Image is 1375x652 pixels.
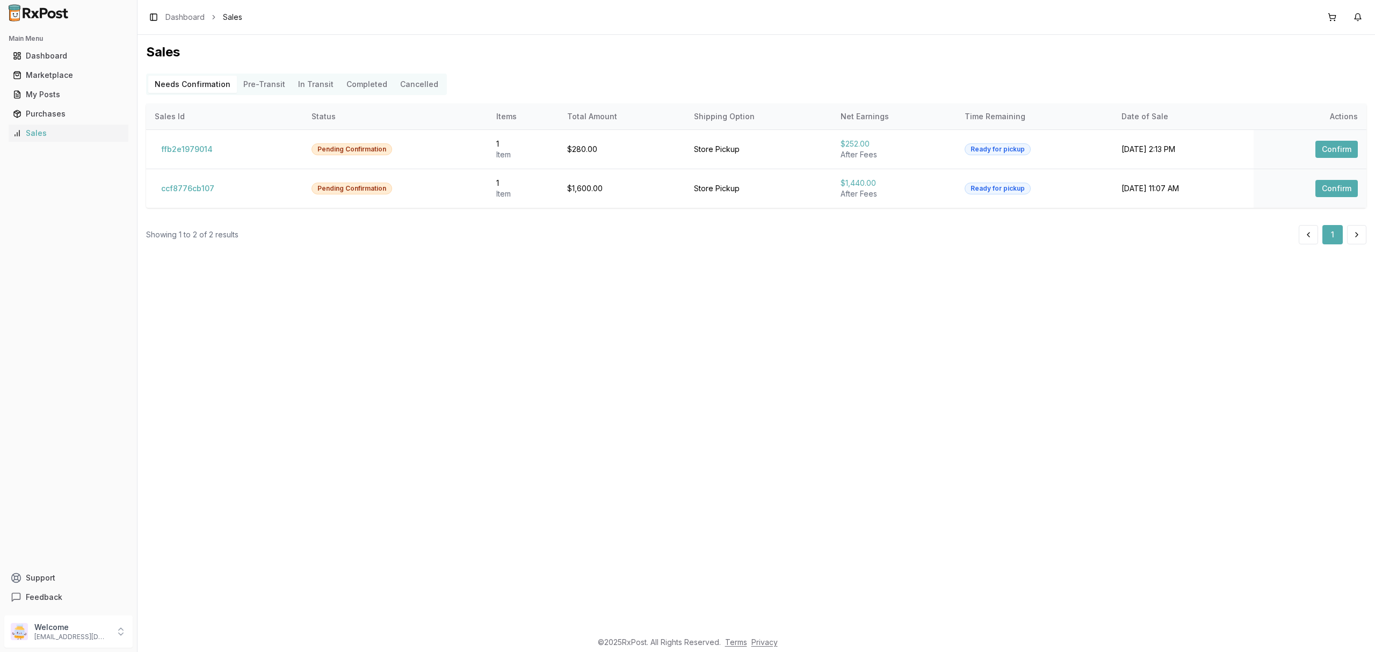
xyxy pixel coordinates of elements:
th: Sales Id [146,104,303,129]
div: Pending Confirmation [312,143,392,155]
p: [EMAIL_ADDRESS][DOMAIN_NAME] [34,633,109,641]
div: Sales [13,128,124,139]
button: Confirm [1315,141,1358,158]
button: Dashboard [4,47,133,64]
p: Welcome [34,622,109,633]
div: My Posts [13,89,124,100]
div: 1 [496,139,550,149]
div: $1,600.00 [567,183,677,194]
div: Ready for pickup [965,183,1031,194]
div: After Fees [841,189,947,199]
button: 1 [1322,225,1343,244]
a: Dashboard [9,46,128,66]
div: Item [496,149,550,160]
div: Dashboard [13,50,124,61]
div: Purchases [13,108,124,119]
div: Pending Confirmation [312,183,392,194]
button: ffb2e1979014 [155,141,219,158]
div: After Fees [841,149,947,160]
img: RxPost Logo [4,4,73,21]
th: Time Remaining [956,104,1113,129]
div: Ready for pickup [965,143,1031,155]
div: [DATE] 2:13 PM [1121,144,1245,155]
div: Marketplace [13,70,124,81]
a: Terms [725,637,747,647]
th: Total Amount [559,104,685,129]
button: Purchases [4,105,133,122]
button: Cancelled [394,76,445,93]
button: Feedback [4,588,133,607]
button: My Posts [4,86,133,103]
h2: Main Menu [9,34,128,43]
div: $280.00 [567,144,677,155]
th: Net Earnings [832,104,956,129]
th: Status [303,104,487,129]
a: Privacy [751,637,778,647]
th: Shipping Option [685,104,833,129]
nav: breadcrumb [165,12,242,23]
a: Marketplace [9,66,128,85]
div: [DATE] 11:07 AM [1121,183,1245,194]
a: Purchases [9,104,128,124]
button: Marketplace [4,67,133,84]
button: Completed [340,76,394,93]
th: Actions [1254,104,1366,129]
th: Items [488,104,559,129]
div: 1 [496,178,550,189]
img: User avatar [11,623,28,640]
a: Dashboard [165,12,205,23]
div: Showing 1 to 2 of 2 results [146,229,238,240]
button: Needs Confirmation [148,76,237,93]
a: My Posts [9,85,128,104]
button: ccf8776cb107 [155,180,221,197]
div: $252.00 [841,139,947,149]
div: Store Pickup [694,144,824,155]
button: Support [4,568,133,588]
button: Pre-Transit [237,76,292,93]
div: $1,440.00 [841,178,947,189]
a: Sales [9,124,128,143]
h1: Sales [146,44,1366,61]
div: Item [496,189,550,199]
th: Date of Sale [1113,104,1254,129]
span: Feedback [26,592,62,603]
div: Store Pickup [694,183,824,194]
button: In Transit [292,76,340,93]
span: Sales [223,12,242,23]
button: Sales [4,125,133,142]
button: Confirm [1315,180,1358,197]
